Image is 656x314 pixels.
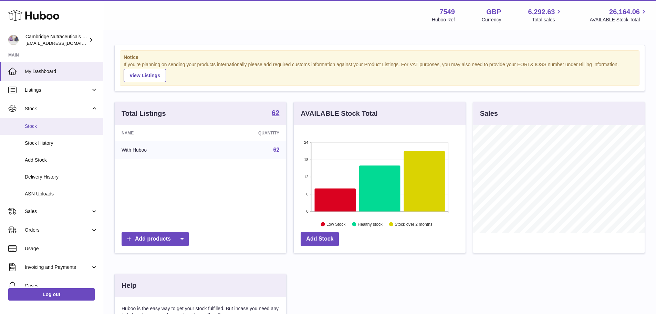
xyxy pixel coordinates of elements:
[432,17,455,23] div: Huboo Ref
[532,17,563,23] span: Total sales
[124,69,166,82] a: View Listings
[306,192,309,196] text: 6
[272,109,279,118] a: 62
[306,209,309,213] text: 0
[25,174,98,180] span: Delivery History
[124,54,636,61] strong: Notice
[590,7,648,23] a: 26,164.06 AVAILABLE Stock Total
[609,7,640,17] span: 26,164.06
[395,222,433,226] text: Stock over 2 months
[25,264,91,271] span: Invoicing and Payments
[205,125,286,141] th: Quantity
[8,288,95,301] a: Log out
[301,232,339,246] a: Add Stock
[439,7,455,17] strong: 7549
[304,140,309,144] text: 24
[115,125,205,141] th: Name
[590,17,648,23] span: AVAILABLE Stock Total
[528,7,555,17] span: 6,292.63
[124,61,636,82] div: If you're planning on sending your products internationally please add required customs informati...
[480,109,498,118] h3: Sales
[8,35,19,45] img: qvc@camnutra.com
[25,140,98,146] span: Stock History
[301,109,377,118] h3: AVAILABLE Stock Total
[486,7,501,17] strong: GBP
[25,40,101,46] span: [EMAIL_ADDRESS][DOMAIN_NAME]
[25,227,91,233] span: Orders
[115,141,205,159] td: With Huboo
[482,17,501,23] div: Currency
[25,191,98,197] span: ASN Uploads
[122,109,166,118] h3: Total Listings
[25,123,98,130] span: Stock
[25,208,91,215] span: Sales
[25,68,98,75] span: My Dashboard
[304,158,309,162] text: 18
[25,245,98,252] span: Usage
[25,105,91,112] span: Stock
[528,7,563,23] a: 6,292.63 Total sales
[25,33,87,47] div: Cambridge Nutraceuticals Ltd
[358,222,383,226] text: Healthy stock
[304,175,309,179] text: 12
[25,87,91,93] span: Listings
[122,281,136,290] h3: Help
[326,222,346,226] text: Low Stock
[122,232,189,246] a: Add products
[25,157,98,163] span: Add Stock
[273,147,280,153] a: 62
[272,109,279,116] strong: 62
[25,283,98,289] span: Cases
